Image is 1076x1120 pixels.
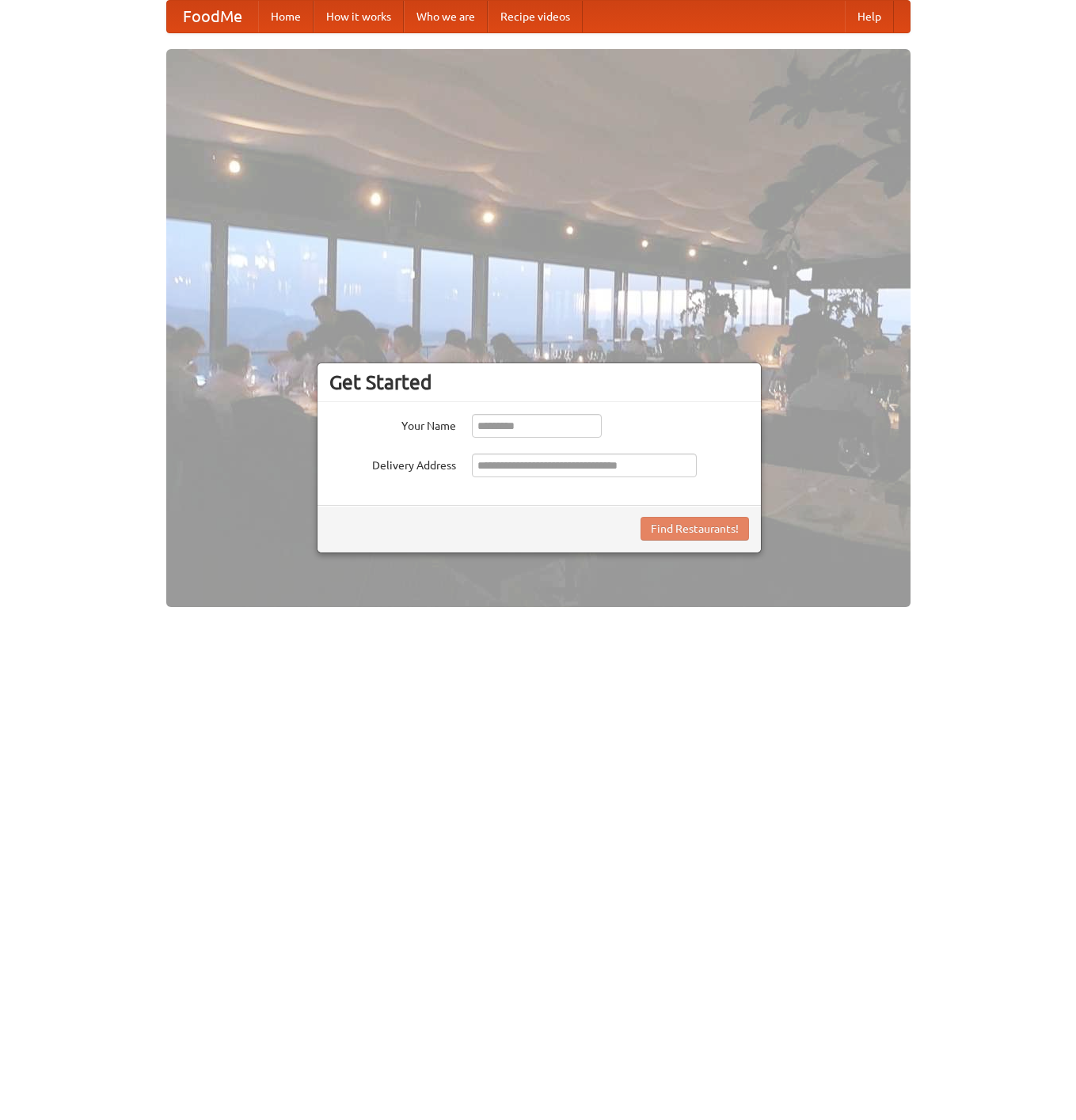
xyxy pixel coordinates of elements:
[314,1,404,32] a: How it works
[641,517,749,541] button: Find Restaurants!
[167,1,258,32] a: FoodMe
[404,1,488,32] a: Who we are
[329,414,456,434] label: Your Name
[488,1,583,32] a: Recipe videos
[845,1,894,32] a: Help
[258,1,314,32] a: Home
[329,370,749,394] h3: Get Started
[329,454,456,473] label: Delivery Address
